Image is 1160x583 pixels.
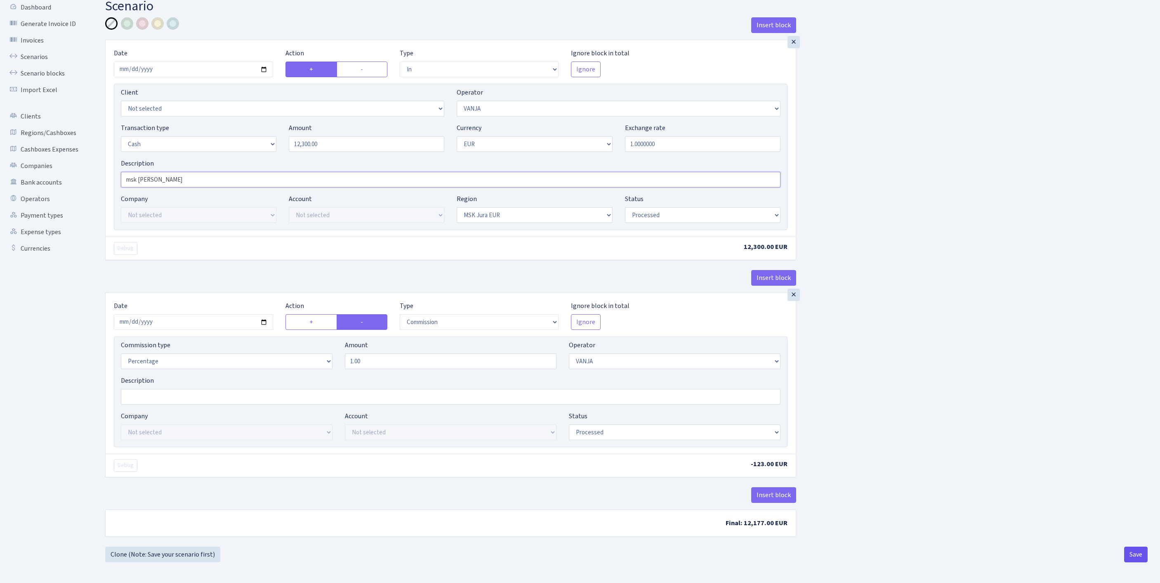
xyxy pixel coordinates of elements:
[4,108,87,125] a: Clients
[569,340,595,350] label: Operator
[1124,547,1148,562] button: Save
[726,519,787,528] span: Final: 12,177.00 EUR
[4,16,87,32] a: Generate Invoice ID
[337,62,387,77] label: -
[337,314,387,330] label: -
[285,48,304,58] label: Action
[4,32,87,49] a: Invoices
[787,289,800,301] div: ×
[400,48,413,58] label: Type
[4,240,87,257] a: Currencies
[121,376,154,386] label: Description
[4,141,87,158] a: Cashboxes Expenses
[4,125,87,141] a: Regions/Cashboxes
[114,242,137,255] button: Debug
[751,270,796,286] button: Insert block
[569,411,587,421] label: Status
[625,194,644,204] label: Status
[4,224,87,240] a: Expense types
[121,340,170,350] label: Commission type
[121,123,169,133] label: Transaction type
[114,48,127,58] label: Date
[744,242,787,251] span: 12,300.00 EUR
[751,460,787,469] span: -123.00 EUR
[345,340,368,350] label: Amount
[571,62,601,77] button: Ignore
[121,88,138,97] label: Client
[4,207,87,224] a: Payment types
[4,82,87,98] a: Import Excel
[289,123,312,133] label: Amount
[105,547,220,562] a: Clone (Note: Save your scenario first)
[114,301,127,311] label: Date
[571,314,601,330] button: Ignore
[751,17,796,33] button: Insert block
[4,49,87,65] a: Scenarios
[114,459,137,472] button: Debug
[457,123,481,133] label: Currency
[457,88,483,97] label: Operator
[121,411,148,421] label: Company
[625,123,665,133] label: Exchange rate
[4,158,87,174] a: Companies
[121,159,154,168] label: Description
[571,48,630,58] label: Ignore block in total
[4,65,87,82] a: Scenario blocks
[571,301,630,311] label: Ignore block in total
[289,194,312,204] label: Account
[457,194,477,204] label: Region
[285,62,337,77] label: +
[285,314,337,330] label: +
[751,487,796,503] button: Insert block
[4,191,87,207] a: Operators
[345,411,368,421] label: Account
[400,301,413,311] label: Type
[4,174,87,191] a: Bank accounts
[121,194,148,204] label: Company
[285,301,304,311] label: Action
[787,36,800,48] div: ×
